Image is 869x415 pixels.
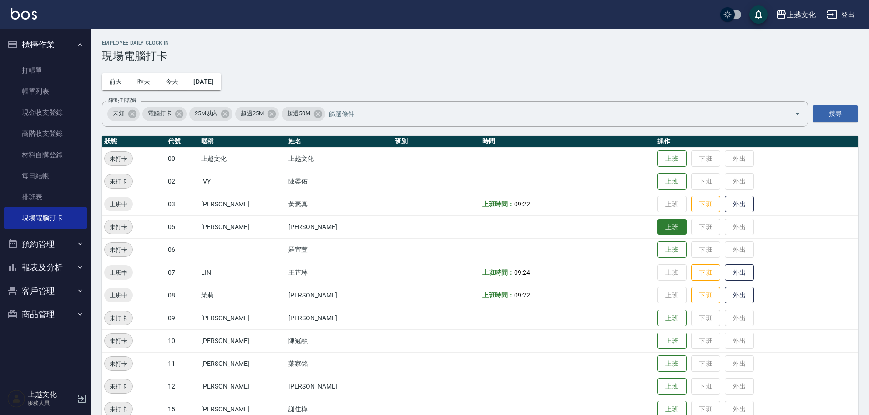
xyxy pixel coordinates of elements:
a: 打帳單 [4,60,87,81]
span: 超過50M [282,109,316,118]
td: 08 [166,284,199,307]
td: 上越文化 [199,147,286,170]
td: [PERSON_NAME] [199,375,286,398]
td: LIN [199,261,286,284]
b: 上班時間： [482,200,514,208]
td: 葉家銘 [286,352,393,375]
a: 每日結帳 [4,165,87,186]
button: 搜尋 [813,105,858,122]
th: 班別 [393,136,480,148]
button: 報表及分析 [4,256,87,279]
a: 現場電腦打卡 [4,207,87,228]
button: save [749,5,768,24]
th: 狀態 [102,136,166,148]
button: 登出 [823,6,858,23]
div: 上越文化 [787,9,816,20]
td: 黃素真 [286,193,393,215]
button: 上班 [657,333,687,349]
td: 茉莉 [199,284,286,307]
span: 未打卡 [105,336,132,346]
button: [DATE] [186,73,221,90]
div: 超過50M [282,107,325,121]
td: [PERSON_NAME] [286,307,393,329]
div: 25M以內 [189,107,233,121]
td: [PERSON_NAME] [286,284,393,307]
span: 超過25M [235,109,269,118]
td: 03 [166,193,199,215]
a: 現金收支登錄 [4,102,87,123]
div: 未知 [107,107,140,121]
td: [PERSON_NAME] [199,193,286,215]
div: 超過25M [235,107,279,121]
button: 昨天 [130,73,158,90]
td: 王芷琳 [286,261,393,284]
span: 09:22 [514,292,530,299]
span: 未知 [107,109,130,118]
td: IVY [199,170,286,193]
a: 排班表 [4,186,87,207]
td: 09 [166,307,199,329]
td: [PERSON_NAME] [199,307,286,329]
td: 05 [166,215,199,238]
td: 陳冠融 [286,329,393,352]
td: [PERSON_NAME] [199,215,286,238]
span: 未打卡 [105,359,132,369]
td: 02 [166,170,199,193]
img: Logo [11,8,37,20]
a: 材料自購登錄 [4,144,87,165]
td: [PERSON_NAME] [199,352,286,375]
span: 上班中 [104,268,133,277]
td: 11 [166,352,199,375]
button: 上班 [657,150,687,167]
td: [PERSON_NAME] [286,215,393,238]
button: 下班 [691,287,720,304]
img: Person [7,389,25,408]
td: 羅宜萱 [286,238,393,261]
span: 09:22 [514,200,530,208]
button: 上班 [657,173,687,190]
button: 外出 [725,264,754,281]
button: 商品管理 [4,302,87,326]
p: 服務人員 [28,399,74,407]
th: 時間 [480,136,655,148]
div: 電腦打卡 [142,107,187,121]
button: 下班 [691,196,720,213]
label: 篩選打卡記錄 [108,97,137,104]
button: 客戶管理 [4,279,87,303]
span: 未打卡 [105,177,132,186]
span: 電腦打卡 [142,109,177,118]
button: 下班 [691,264,720,281]
td: 10 [166,329,199,352]
td: 上越文化 [286,147,393,170]
td: 06 [166,238,199,261]
span: 上班中 [104,291,133,300]
b: 上班時間： [482,269,514,276]
h3: 現場電腦打卡 [102,50,858,62]
button: 櫃檯作業 [4,33,87,56]
button: 上越文化 [772,5,819,24]
span: 未打卡 [105,245,132,255]
a: 帳單列表 [4,81,87,102]
span: 未打卡 [105,313,132,323]
button: 預約管理 [4,232,87,256]
button: Open [790,107,805,121]
button: 上班 [657,355,687,372]
span: 未打卡 [105,222,132,232]
button: 外出 [725,196,754,213]
span: 上班中 [104,200,133,209]
td: 12 [166,375,199,398]
th: 姓名 [286,136,393,148]
h2: Employee Daily Clock In [102,40,858,46]
th: 操作 [655,136,858,148]
button: 上班 [657,219,687,235]
span: 09:24 [514,269,530,276]
span: 25M以內 [189,109,223,118]
button: 上班 [657,378,687,395]
button: 上班 [657,241,687,258]
span: 未打卡 [105,382,132,391]
td: 07 [166,261,199,284]
td: [PERSON_NAME] [199,329,286,352]
td: 陳柔佑 [286,170,393,193]
button: 今天 [158,73,187,90]
span: 未打卡 [105,154,132,164]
